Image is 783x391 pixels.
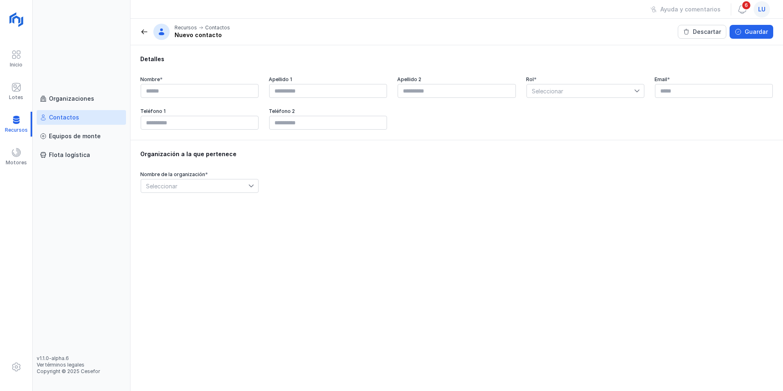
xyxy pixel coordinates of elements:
div: Nuevo contacto [175,31,230,39]
div: Equipos de monte [49,132,101,140]
div: v1.1.0-alpha.6 [37,355,126,362]
div: Lotes [9,94,23,101]
span: Seleccionar [527,84,634,97]
img: logoRight.svg [6,9,27,30]
div: Copyright © 2025 Cesefor [37,368,126,375]
a: Flota logística [37,148,126,162]
div: Teléfono 2 [269,108,387,115]
span: 6 [741,0,751,10]
div: Recursos [175,24,197,31]
a: Ver términos legales [37,362,84,368]
div: Nombre [140,76,259,83]
div: Motores [6,159,27,166]
span: lu [758,5,765,13]
a: Equipos de monte [37,129,126,144]
a: Contactos [37,110,126,125]
div: Organización a la que pertenece [140,150,773,158]
span: Guardar [745,28,768,36]
div: Flota logística [49,151,90,159]
div: Contactos [49,113,79,121]
span: Descartar [693,28,721,36]
button: Guardar [730,25,773,39]
span: Ayuda y comentarios [660,5,721,13]
div: Contactos [205,24,230,31]
div: Rol [526,76,645,83]
span: Seleccionar [141,179,248,192]
a: Organizaciones [37,91,126,106]
div: Detalles [140,55,773,63]
button: Descartar [678,25,726,39]
div: Teléfono 1 [140,108,259,115]
div: Organizaciones [49,95,94,103]
div: Email [655,76,773,83]
div: Apellido 1 [269,76,387,83]
div: Apellido 2 [397,76,516,83]
div: Inicio [10,62,22,68]
button: Ayuda y comentarios [645,2,726,16]
div: Nombre de la organización [140,171,259,178]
